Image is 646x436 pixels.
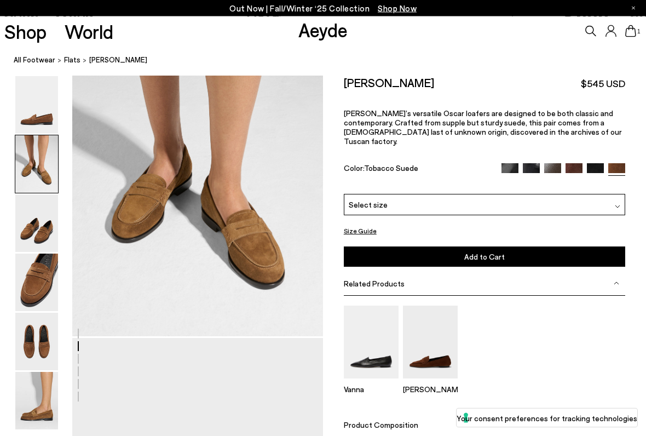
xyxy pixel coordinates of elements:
[625,25,636,37] a: 1
[636,28,642,35] span: 1
[344,225,377,238] button: Size Guide
[344,109,622,146] span: [PERSON_NAME]’s versatile Oscar loafers are designed to be both classic and contemporary. Crafted...
[344,371,399,394] a: Vanna Almond-Toe Loafers Vanna
[403,385,458,394] p: [PERSON_NAME]
[15,136,58,193] img: Oscar Suede Loafers - Image 2
[615,204,620,210] img: svg%3E
[344,421,418,430] span: Product Composition
[15,254,58,312] img: Oscar Suede Loafers - Image 4
[64,56,80,65] span: flats
[15,195,58,253] img: Oscar Suede Loafers - Image 3
[349,199,388,211] span: Select size
[4,22,47,41] a: Shop
[344,164,493,176] div: Color:
[89,55,147,66] span: [PERSON_NAME]
[14,55,55,66] a: All Footwear
[64,55,80,66] a: flats
[344,247,626,267] button: Add to Cart
[464,253,505,262] span: Add to Cart
[614,281,619,286] img: svg%3E
[344,279,405,289] span: Related Products
[457,412,637,424] label: Your consent preferences for tracking technologies
[298,18,348,41] a: Aeyde
[581,77,625,91] span: $545 USD
[364,164,418,173] span: Tobacco Suede
[344,306,399,379] img: Vanna Almond-Toe Loafers
[403,371,458,394] a: Alfie Suede Loafers [PERSON_NAME]
[15,77,58,134] img: Oscar Suede Loafers - Image 1
[229,2,417,15] p: Out Now | Fall/Winter ‘25 Collection
[15,372,58,430] img: Oscar Suede Loafers - Image 6
[403,306,458,379] img: Alfie Suede Loafers
[65,22,113,41] a: World
[14,46,646,76] nav: breadcrumb
[15,313,58,371] img: Oscar Suede Loafers - Image 5
[457,409,637,427] button: Your consent preferences for tracking technologies
[378,3,417,13] span: Navigate to /collections/new-in
[344,76,434,90] h2: [PERSON_NAME]
[344,385,399,394] p: Vanna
